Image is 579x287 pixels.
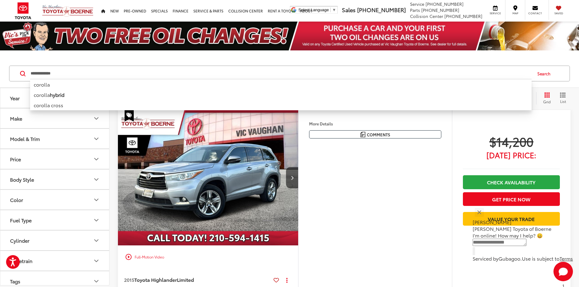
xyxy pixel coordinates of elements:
[93,176,100,183] div: Body Style
[463,192,560,206] button: Get Price Now
[10,217,32,223] div: Fuel Type
[10,278,20,284] div: Tags
[93,155,100,163] div: Price
[134,276,177,283] span: Toyota Highlander
[298,8,329,12] span: Select Language
[0,251,110,271] button: DrivetrainDrivetrain
[488,11,502,15] span: Service
[93,278,100,285] div: Tags
[532,66,559,81] button: Search
[30,100,532,110] li: corolla cross
[93,257,100,265] div: Drivetrain
[444,13,482,19] span: [PHONE_NUMBER]
[118,110,299,245] div: 2015 Toyota Highlander Limited 0
[286,278,288,282] span: dropdown dots
[298,8,336,12] a: Select Language​
[0,129,110,149] button: Model & TrimModel & Trim
[528,11,542,15] span: Contact
[281,275,292,285] button: Actions
[357,6,406,14] span: [PHONE_NUMBER]
[0,149,110,169] button: PricePrice
[410,7,420,13] span: Parts
[93,237,100,244] div: Cylinder
[463,152,560,158] span: [DATE] Price:
[309,121,441,126] h4: More Details
[342,6,356,14] span: Sales
[93,115,100,122] div: Make
[93,135,100,142] div: Model & Trim
[10,237,29,243] div: Cylinder
[30,66,532,81] input: Search by Make, Model, or Keyword
[124,276,134,283] span: 2015
[118,110,299,245] a: 2015 Toyota Highlander Limited2015 Toyota Highlander Limited2015 Toyota Highlander Limited2015 To...
[0,231,110,250] button: CylinderCylinder
[50,91,64,98] b: hybrid
[410,13,443,19] span: Collision Center
[124,276,271,283] a: 2015Toyota HighlanderLimited
[0,169,110,189] button: Body StyleBody Style
[536,92,555,104] button: Grid View
[426,1,464,7] span: [PHONE_NUMBER]
[332,8,336,12] span: ▼
[555,92,570,104] button: List View
[118,110,299,246] img: 2015 Toyota Highlander Limited
[553,262,573,281] button: Toggle Chat Window
[560,99,566,104] span: List
[93,196,100,203] div: Color
[508,11,522,15] span: Map
[360,132,365,137] img: Comments
[330,8,331,12] span: ​
[553,262,573,281] svg: Start Chat
[367,132,390,138] span: Comments
[42,5,94,17] img: Vic Vaughan Toyota of Boerne
[0,108,110,128] button: MakeMake
[463,134,560,149] span: $14,200
[463,212,560,226] a: Value Your Trade
[10,258,33,264] div: Drivetrain
[177,276,194,283] span: Limited
[10,156,21,162] div: Price
[10,197,23,203] div: Color
[543,99,551,104] span: Grid
[10,95,20,101] div: Year
[552,11,565,15] span: Saved
[0,88,110,108] button: YearYear
[309,130,441,138] button: Comments
[10,115,22,121] div: Make
[125,110,134,121] span: Special
[0,190,110,210] button: ColorColor
[30,79,532,90] li: corolla
[0,210,110,230] button: Fuel TypeFuel Type
[410,1,424,7] span: Service
[421,7,459,13] span: [PHONE_NUMBER]
[286,167,298,188] button: Next image
[463,175,560,189] a: Check Availability
[30,90,532,100] li: corolla
[10,176,34,182] div: Body Style
[93,217,100,224] div: Fuel Type
[10,136,40,142] div: Model & Trim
